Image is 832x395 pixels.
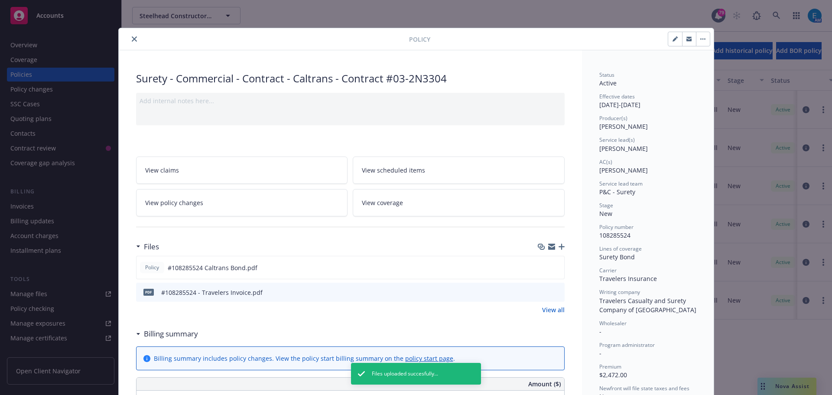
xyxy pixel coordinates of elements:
[362,166,425,175] span: View scheduled items
[140,96,561,105] div: Add internal notes here...
[553,263,561,272] button: preview file
[528,379,561,388] span: Amount ($)
[168,263,257,272] span: #108285524 Caltrans Bond.pdf
[599,202,613,209] span: Stage
[599,71,614,78] span: Status
[161,288,263,297] div: #108285524 - Travelers Invoice.pdf
[353,157,565,184] a: View scheduled items
[599,297,696,314] span: Travelers Casualty and Surety Company of [GEOGRAPHIC_DATA]
[136,71,565,86] div: Surety - Commercial - Contract - Caltrans - Contract #03-2N3304
[129,34,140,44] button: close
[599,341,655,349] span: Program administrator
[599,371,627,379] span: $2,472.00
[599,122,648,131] span: [PERSON_NAME]
[542,305,565,314] a: View all
[143,264,161,271] span: Policy
[599,385,689,392] span: Newfront will file state taxes and fees
[136,328,198,340] div: Billing summary
[539,263,546,272] button: download file
[599,79,617,87] span: Active
[136,189,348,216] a: View policy changes
[372,370,438,378] span: Files uploaded succesfully...
[599,136,635,144] span: Service lead(s)
[599,327,601,336] span: -
[599,180,643,187] span: Service lead team
[599,144,648,153] span: [PERSON_NAME]
[599,209,612,218] span: New
[405,354,453,362] a: policy start page
[599,114,627,122] span: Producer(s)
[599,166,648,174] span: [PERSON_NAME]
[599,252,696,261] div: Surety Bond
[145,198,203,207] span: View policy changes
[539,288,546,297] button: download file
[136,157,348,184] a: View claims
[145,166,179,175] span: View claims
[143,289,154,295] span: pdf
[599,158,612,166] span: AC(s)
[362,198,403,207] span: View coverage
[409,35,430,44] span: Policy
[599,274,657,283] span: Travelers Insurance
[599,349,601,357] span: -
[599,93,635,100] span: Effective dates
[599,363,621,370] span: Premium
[144,241,159,252] h3: Files
[599,267,617,274] span: Carrier
[599,231,630,239] span: 108285524
[599,320,627,327] span: Wholesaler
[154,354,455,363] div: Billing summary includes policy changes. View the policy start billing summary on the .
[144,328,198,340] h3: Billing summary
[553,288,561,297] button: preview file
[136,241,159,252] div: Files
[599,245,642,252] span: Lines of coverage
[599,188,635,196] span: P&C - Surety
[599,93,696,109] div: [DATE] - [DATE]
[599,288,640,296] span: Writing company
[353,189,565,216] a: View coverage
[599,223,634,231] span: Policy number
